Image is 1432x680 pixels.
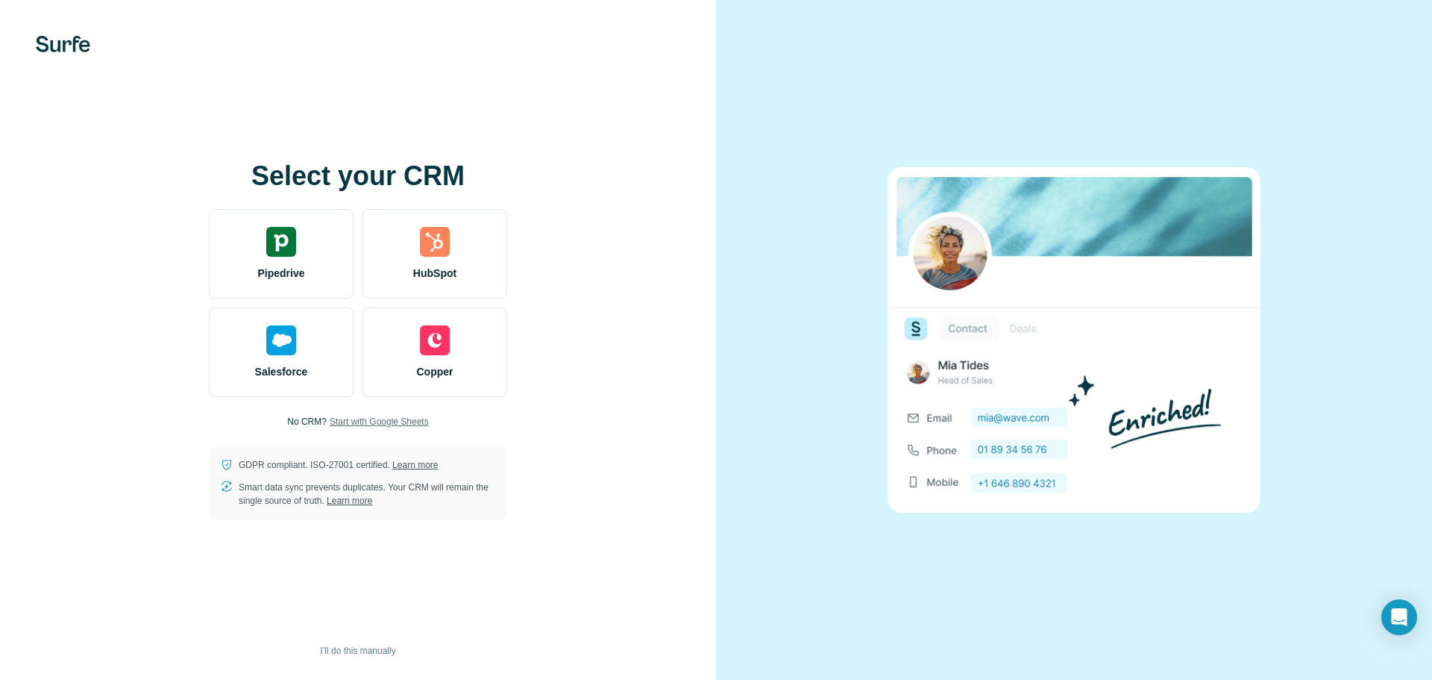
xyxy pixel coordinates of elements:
[266,227,296,257] img: pipedrive's logo
[392,460,438,470] a: Learn more
[420,227,450,257] img: hubspot's logo
[1381,599,1417,635] div: Open Intercom Messenger
[257,266,304,281] span: Pipedrive
[330,415,429,428] button: Start with Google Sheets
[310,640,406,662] button: I’ll do this manually
[888,167,1260,513] img: none image
[36,36,90,52] img: Surfe's logo
[239,458,438,472] p: GDPR compliant. ISO-27001 certified.
[413,266,456,281] span: HubSpot
[320,644,395,658] span: I’ll do this manually
[266,325,296,355] img: salesforce's logo
[209,161,507,191] h1: Select your CRM
[420,325,450,355] img: copper's logo
[239,481,495,508] p: Smart data sync prevents duplicates. Your CRM will remain the single source of truth.
[327,496,372,506] a: Learn more
[287,415,327,428] p: No CRM?
[417,364,453,379] span: Copper
[255,364,308,379] span: Salesforce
